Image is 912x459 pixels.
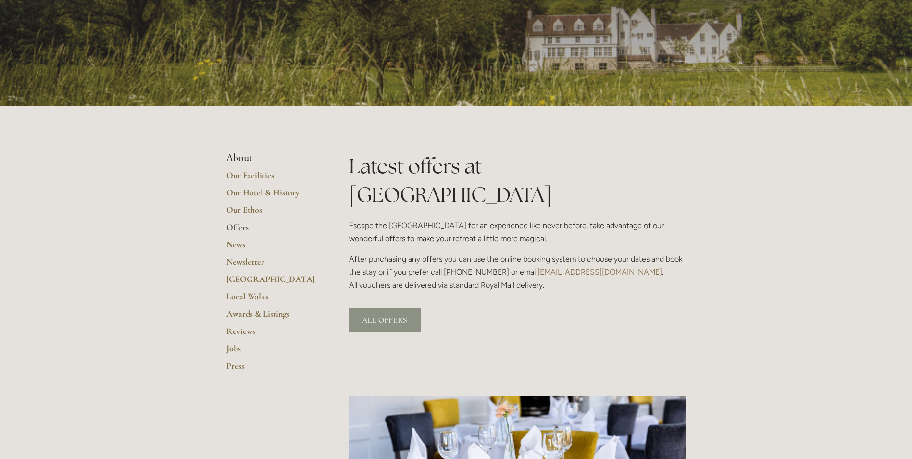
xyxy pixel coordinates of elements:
[226,291,318,308] a: Local Walks
[537,268,662,277] a: [EMAIL_ADDRESS][DOMAIN_NAME]
[226,274,318,291] a: [GEOGRAPHIC_DATA]
[226,343,318,360] a: Jobs
[226,360,318,378] a: Press
[226,308,318,326] a: Awards & Listings
[226,152,318,165] li: About
[226,256,318,274] a: Newsletter
[226,326,318,343] a: Reviews
[226,187,318,204] a: Our Hotel & History
[349,219,686,245] p: Escape the [GEOGRAPHIC_DATA] for an experience like never before, take advantage of our wonderful...
[226,222,318,239] a: Offers
[349,152,686,209] h1: Latest offers at [GEOGRAPHIC_DATA]
[226,204,318,222] a: Our Ethos
[226,170,318,187] a: Our Facilities
[349,308,421,332] a: ALL OFFERS
[226,239,318,256] a: News
[349,253,686,292] p: After purchasing any offers you can use the online booking system to choose your dates and book t...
